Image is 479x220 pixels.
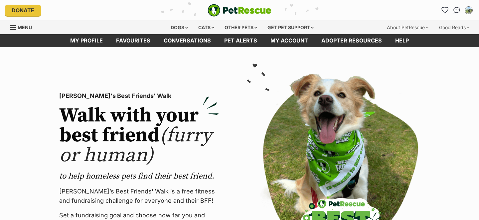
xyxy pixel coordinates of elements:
[10,21,37,33] a: Menu
[166,21,193,34] div: Dogs
[264,34,315,47] a: My account
[109,34,157,47] a: Favourites
[59,91,219,101] p: [PERSON_NAME]'s Best Friends' Walk
[439,5,450,16] a: Favourites
[263,21,318,34] div: Get pet support
[315,34,389,47] a: Adopter resources
[59,123,212,168] span: (furry or human)
[64,34,109,47] a: My profile
[208,4,271,17] a: PetRescue
[218,34,264,47] a: Pet alerts
[434,21,474,34] div: Good Reads
[18,25,32,30] span: Menu
[465,7,472,14] img: May Pham profile pic
[382,21,433,34] div: About PetRescue
[5,5,41,16] a: Donate
[389,34,415,47] a: Help
[451,5,462,16] a: Conversations
[208,4,271,17] img: logo-e224e6f780fb5917bec1dbf3a21bbac754714ae5b6737aabdf751b685950b380.svg
[439,5,474,16] ul: Account quick links
[194,21,219,34] div: Cats
[157,34,218,47] a: conversations
[59,106,219,166] h2: Walk with your best friend
[220,21,262,34] div: Other pets
[463,5,474,16] button: My account
[59,187,219,205] p: [PERSON_NAME]’s Best Friends' Walk is a free fitness and fundraising challenge for everyone and t...
[453,7,460,14] img: chat-41dd97257d64d25036548639549fe6c8038ab92f7586957e7f3b1b290dea8141.svg
[59,171,219,182] p: to help homeless pets find their best friend.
